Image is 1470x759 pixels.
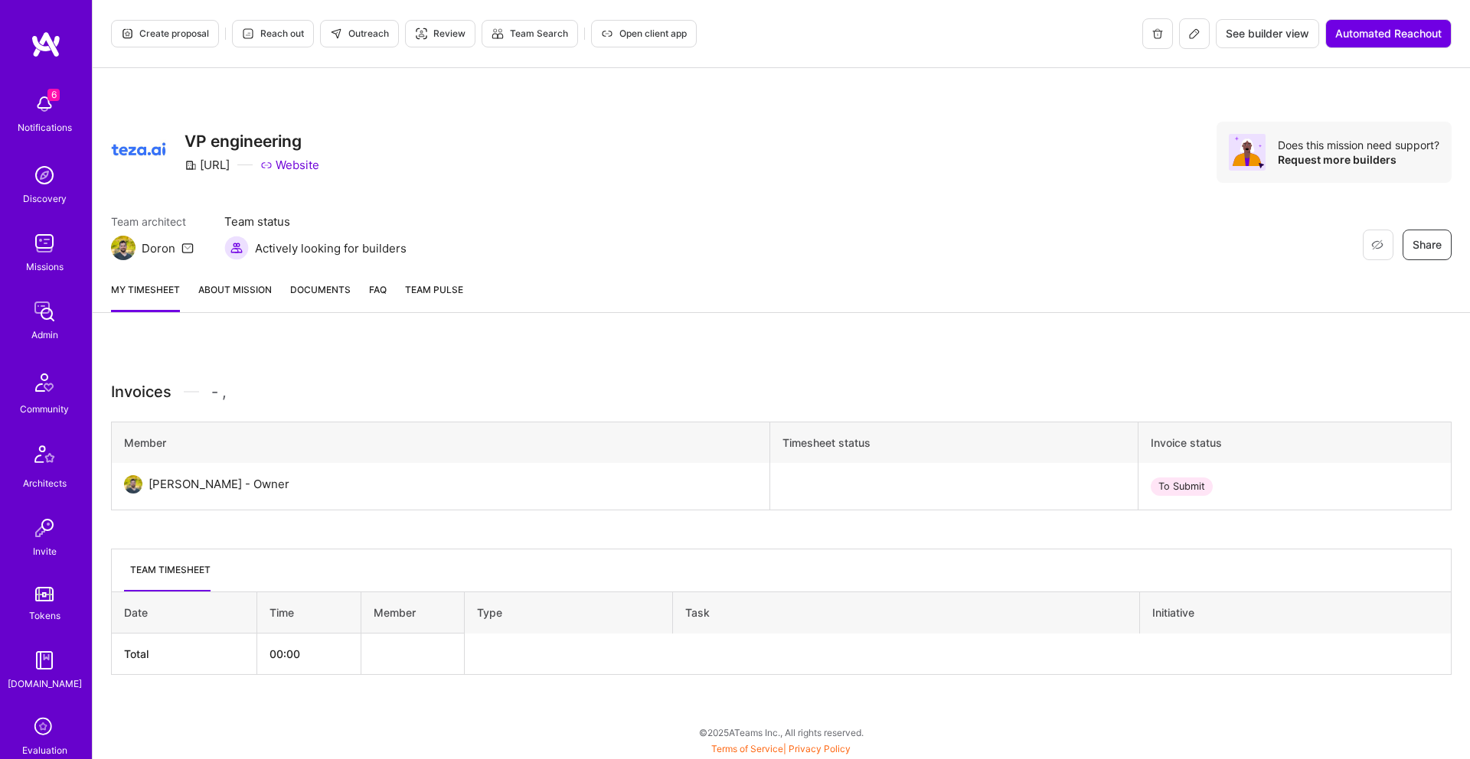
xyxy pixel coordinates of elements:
[255,240,407,256] span: Actively looking for builders
[111,282,180,312] a: My timesheet
[111,236,136,260] img: Team Architect
[1403,230,1452,260] button: Share
[415,28,427,40] i: icon Targeter
[112,422,770,464] th: Member
[124,475,142,494] img: User Avatar
[369,282,387,312] a: FAQ
[29,513,60,543] img: Invite
[1413,237,1442,252] span: Share
[8,676,82,692] div: [DOMAIN_NAME]
[1325,19,1452,48] button: Automated Reachout
[29,608,60,624] div: Tokens
[361,592,465,634] th: Member
[29,89,60,119] img: bell
[142,240,175,256] div: Doron
[198,282,272,312] a: About Mission
[23,475,67,491] div: Architects
[711,743,851,754] span: |
[29,645,60,676] img: guide book
[465,592,672,634] th: Type
[112,634,257,675] th: Total
[591,20,697,47] button: Open client app
[26,259,64,275] div: Missions
[29,160,60,191] img: discovery
[184,380,199,403] img: Divider
[18,119,72,135] div: Notifications
[121,28,133,40] i: icon Proposal
[124,562,211,591] li: Team timesheet
[260,157,319,173] a: Website
[1335,26,1442,41] span: Automated Reachout
[29,296,60,327] img: admin teamwork
[405,284,463,295] span: Team Pulse
[242,27,304,41] span: Reach out
[185,132,319,151] h3: VP engineering
[26,364,63,401] img: Community
[405,282,463,312] a: Team Pulse
[601,27,687,41] span: Open client app
[290,282,351,312] a: Documents
[711,743,783,754] a: Terms of Service
[121,27,209,41] span: Create proposal
[30,713,59,742] i: icon SelectionTeam
[31,31,61,58] img: logo
[1138,422,1451,464] th: Invoice status
[232,20,314,47] button: Reach out
[405,20,475,47] button: Review
[112,592,257,634] th: Date
[770,422,1138,464] th: Timesheet status
[1226,26,1309,41] span: See builder view
[1371,239,1383,251] i: icon EyeClosed
[20,401,69,417] div: Community
[111,122,166,177] img: Company Logo
[35,587,54,601] img: tokens
[149,475,289,494] div: [PERSON_NAME] - Owner
[1216,19,1319,48] button: See builder view
[1140,592,1452,634] th: Initiative
[482,20,578,47] button: Team Search
[415,27,465,41] span: Review
[290,282,351,298] span: Documents
[789,743,851,754] a: Privacy Policy
[31,327,58,343] div: Admin
[92,713,1470,751] div: © 2025 ATeams Inc., All rights reserved.
[224,236,249,260] img: Actively looking for builders
[29,228,60,259] img: teamwork
[26,438,63,475] img: Architects
[1151,477,1213,496] div: To Submit
[185,157,230,173] div: [URL]
[47,89,60,101] span: 6
[1278,138,1439,152] div: Does this mission need support?
[330,27,389,41] span: Outreach
[33,543,57,559] div: Invite
[211,380,227,403] span: - ,
[111,380,171,403] span: Invoices
[1278,152,1439,167] div: Request more builders
[256,634,361,675] th: 00:00
[224,213,407,230] span: Team status
[22,742,67,758] div: Evaluation
[111,20,219,47] button: Create proposal
[256,592,361,634] th: Time
[320,20,399,47] button: Outreach
[181,242,194,254] i: icon Mail
[111,213,194,230] span: Team architect
[492,27,568,41] span: Team Search
[185,159,197,171] i: icon CompanyGray
[672,592,1139,634] th: Task
[23,191,67,207] div: Discovery
[1229,134,1266,171] img: Avatar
